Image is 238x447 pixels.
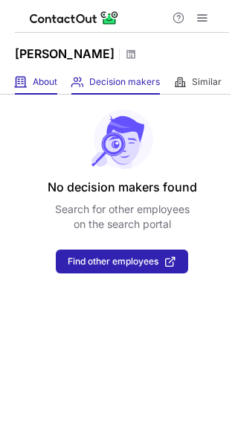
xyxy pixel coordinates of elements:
[33,76,57,88] span: About
[55,202,190,232] p: Search for other employees on the search portal
[90,110,154,169] img: No leads found
[89,76,160,88] span: Decision makers
[68,256,158,267] span: Find other employees
[15,45,115,63] h1: [PERSON_NAME]
[30,9,119,27] img: ContactOut v5.3.10
[48,178,197,196] header: No decision makers found
[192,76,222,88] span: Similar
[56,250,188,273] button: Find other employees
